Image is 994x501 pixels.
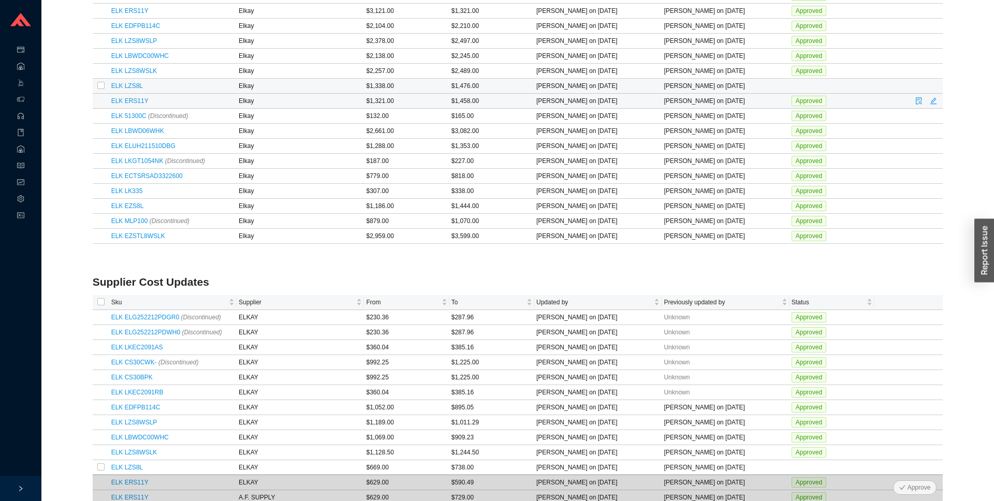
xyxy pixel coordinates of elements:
[237,199,364,214] td: Elkay
[662,4,789,19] td: [PERSON_NAME] on [DATE]
[449,79,534,94] td: $1,476.00
[237,169,364,184] td: Elkay
[111,187,143,195] span: ELK LK335
[93,275,943,289] h3: Supplier Cost Updates
[534,355,662,370] td: [PERSON_NAME] on [DATE]
[534,64,662,79] td: [PERSON_NAME] on [DATE]
[237,229,364,244] td: Elkay
[927,97,940,105] span: edit
[662,94,789,109] td: [PERSON_NAME] on [DATE]
[449,34,534,49] td: $2,497.00
[111,97,149,105] span: ELK ERS11Y
[792,417,826,428] span: Approved
[111,22,160,30] span: ELK EDFPB114C
[364,445,449,460] td: $1,128.50
[364,139,449,154] td: $1,288.00
[158,359,198,366] i: (Discontinued)
[534,184,662,199] td: [PERSON_NAME] on [DATE]
[364,430,449,445] td: $1,069.00
[449,124,534,139] td: $3,082.00
[662,400,789,415] td: [PERSON_NAME] on [DATE]
[364,385,449,400] td: $360.04
[792,432,826,443] span: Approved
[17,175,24,191] span: fund
[364,184,449,199] td: $307.00
[364,19,449,34] td: $2,104.00
[364,214,449,229] td: $879.00
[364,400,449,415] td: $1,052.00
[364,109,449,124] td: $132.00
[111,217,189,225] span: ELK MLP100
[534,199,662,214] td: [PERSON_NAME] on [DATE]
[792,6,826,16] span: Approved
[449,355,534,370] td: $1,225.00
[364,64,449,79] td: $2,257.00
[664,359,690,366] span: Unknown
[662,184,789,199] td: [PERSON_NAME] on [DATE]
[664,314,690,321] span: Unknown
[449,109,534,124] td: $165.00
[534,460,662,475] td: [PERSON_NAME] on [DATE]
[534,19,662,34] td: [PERSON_NAME] on [DATE]
[792,297,865,307] span: Status
[364,295,449,310] th: From sortable
[17,109,24,125] span: customer-service
[534,445,662,460] td: [PERSON_NAME] on [DATE]
[792,201,826,211] span: Approved
[237,295,364,310] th: Supplier sortable
[364,124,449,139] td: $2,661.00
[111,52,169,60] span: ELK LBWDC00WHC
[449,310,534,325] td: $287.96
[449,64,534,79] td: $2,489.00
[662,199,789,214] td: [PERSON_NAME] on [DATE]
[664,389,690,396] span: Unknown
[662,64,789,79] td: [PERSON_NAME] on [DATE]
[109,295,237,310] th: Sku sortable
[111,232,165,240] span: ELK EZSTL8WSLK
[449,214,534,229] td: $1,070.00
[237,385,364,400] td: ELKAY
[237,310,364,325] td: ELKAY
[237,184,364,199] td: Elkay
[111,67,157,75] span: ELK LZS8WSLK
[111,449,157,456] span: ELK LZS8WSLK
[111,404,160,411] span: ELK EDFPB114C
[237,94,364,109] td: Elkay
[534,325,662,340] td: [PERSON_NAME] on [DATE]
[534,109,662,124] td: [PERSON_NAME] on [DATE]
[111,297,227,307] span: Sku
[148,112,188,120] i: (Discontinued)
[534,4,662,19] td: [PERSON_NAME] on [DATE]
[534,295,662,310] th: Updated by sortable
[111,329,222,336] span: ELK ELG252212PDWH0
[662,49,789,64] td: [PERSON_NAME] on [DATE]
[534,139,662,154] td: [PERSON_NAME] on [DATE]
[449,154,534,169] td: $227.00
[792,111,826,121] span: Approved
[792,387,826,397] span: Approved
[237,4,364,19] td: Elkay
[790,295,874,310] th: Status sortable
[364,370,449,385] td: $992.25
[364,199,449,214] td: $1,186.00
[534,154,662,169] td: [PERSON_NAME] on [DATE]
[237,154,364,169] td: Elkay
[792,231,826,241] span: Approved
[449,400,534,415] td: $895.05
[111,7,149,14] span: ELK ERS11Y
[534,430,662,445] td: [PERSON_NAME] on [DATE]
[662,169,789,184] td: [PERSON_NAME] on [DATE]
[364,340,449,355] td: $360.04
[237,430,364,445] td: ELKAY
[792,171,826,181] span: Approved
[792,96,826,106] span: Approved
[364,169,449,184] td: $779.00
[111,389,164,396] span: ELK LKEC2091RB
[237,370,364,385] td: ELKAY
[364,4,449,19] td: $3,121.00
[662,79,789,94] td: [PERSON_NAME] on [DATE]
[111,142,176,150] span: ELK ELUH211510DBG
[111,359,199,366] span: ELK CS30CWK-
[449,460,534,475] td: $738.00
[534,385,662,400] td: [PERSON_NAME] on [DATE]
